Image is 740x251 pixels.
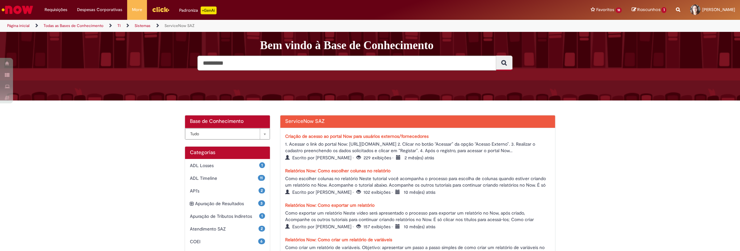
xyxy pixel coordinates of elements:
span: Apuração de Resultados [195,200,258,207]
a: Relatórios Now: Como exportar um relatório [285,202,375,208]
div: 1 ADL Losses [185,159,270,172]
span: • [392,189,394,195]
span: • [353,155,355,161]
input: Pesquisar [197,56,496,71]
span: Favoritos [596,7,614,13]
span: Escrito por [PERSON_NAME] 102 exibições [285,189,435,195]
span: Rascunhos [637,7,660,13]
a: Relatórios Now: Como criar um relatório de variáveis [285,237,392,243]
div: 2 Atendimento SAZ [185,222,270,235]
div: 1. Acessar o link do portal Now: https://ambev.service-now.com/ambevnow 2. Clicar no botão “Acess... [285,139,550,153]
span: • [353,189,355,195]
p: +GenAi [201,7,217,14]
a: Tudo [185,128,270,139]
a: ServiceNow SAZ [165,23,194,28]
span: 1 [259,162,265,168]
a: Página inicial [7,23,30,28]
img: click_logo_yellow_360x200.png [152,5,169,14]
a: Todas as Bases de Conhecimento [44,23,103,28]
img: ServiceNow [1,3,34,16]
span: 1 [661,7,666,13]
span: 1 [259,213,265,219]
h1: Categorias [190,150,265,156]
time: 10 mês(es) atrás [404,189,435,195]
span: • [392,224,394,230]
a: Criação de acesso ao portal Now para usuários externos/fornecedores [285,133,429,139]
span: 2 [258,226,265,231]
div: Como exportar um relatório Neste vídeo será apresentado o processo para exportar um relatório no [285,208,550,222]
span: Tudo [190,129,257,139]
i: expandir categoria Apuração de Resultados [190,200,193,207]
ul: Trilhas de página [5,20,488,32]
a: TI [117,23,121,28]
span: 11 [258,175,265,181]
a: Relatórios Now: Como escolher colunas no relatório [285,168,390,174]
div: 2 API's [185,184,270,197]
span: Requisições [45,7,67,13]
button: Pesquisar [496,56,512,71]
div: 6 COEI [185,235,270,248]
h1: Bem vindo à Base de Conhecimento [260,39,560,52]
span: • [392,155,395,161]
span: Apuração de Tributos Indiretos [190,213,259,219]
span: ADL Losses [190,162,259,169]
span: [PERSON_NAME] [702,7,735,12]
span: 2 [258,188,265,193]
div: expandir categoria Apuração de Resultados 3 Apuração de Resultados [185,197,270,210]
span: 3 [258,200,265,206]
div: 1 Apuração de Tributos Indiretos [185,210,270,223]
a: Rascunhos [631,7,666,13]
span: Atendimento SAZ [190,226,258,232]
span: • [353,224,355,230]
h2: ServiceNow SAZ [285,119,550,125]
span: 18 [615,7,622,13]
span: Escrito por [PERSON_NAME] 157 exibições [285,224,435,230]
a: Sistemas [135,23,151,28]
span: ADL Timeline [190,175,258,181]
span: COEI [190,238,258,245]
div: 11 ADL Timeline [185,172,270,185]
span: 6 [258,238,265,244]
div: Como escolher colunas no relatório Neste tutorial você acompanha o processo para escolha de colunas [285,174,550,188]
time: 10 mês(es) atrás [404,224,435,230]
span: API's [190,188,258,194]
span: Escrito por [PERSON_NAME] 229 exibições [285,155,434,161]
span: Despesas Corporativas [77,7,122,13]
time: 2 mês(es) atrás [404,155,434,161]
h2: Base de Conhecimento [190,119,265,125]
div: Padroniza [179,7,217,14]
span: More [132,7,142,13]
div: Bases de Conhecimento [185,128,270,139]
